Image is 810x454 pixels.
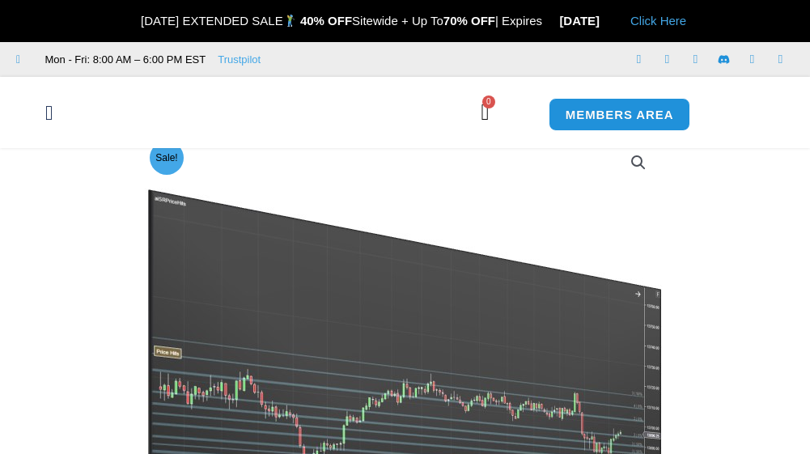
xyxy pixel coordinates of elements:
span: MEMBERS AREA [566,108,674,121]
strong: 70% OFF [443,14,495,28]
strong: 40% OFF [300,14,352,28]
a: Trustpilot [218,50,261,70]
span: [DATE] EXTENDED SALE Sitewide + Up To | Expires [124,14,560,28]
img: 🏌️‍♂️ [284,15,296,27]
img: ⌛ [543,15,555,27]
span: Mon - Fri: 8:00 AM – 6:00 PM EST [41,50,206,70]
img: LogoAI | Affordable Indicators – NinjaTrader [106,83,280,142]
span: 0 [482,95,495,108]
a: MEMBERS AREA [549,98,691,131]
a: 0 [456,89,513,136]
span: Sale! [150,141,184,175]
img: 🏭 [600,15,613,27]
a: View full-screen image gallery [624,148,653,177]
strong: [DATE] [559,14,613,28]
a: Click Here [630,14,686,28]
img: 🎉 [128,15,140,27]
div: Menu Toggle [9,98,89,129]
